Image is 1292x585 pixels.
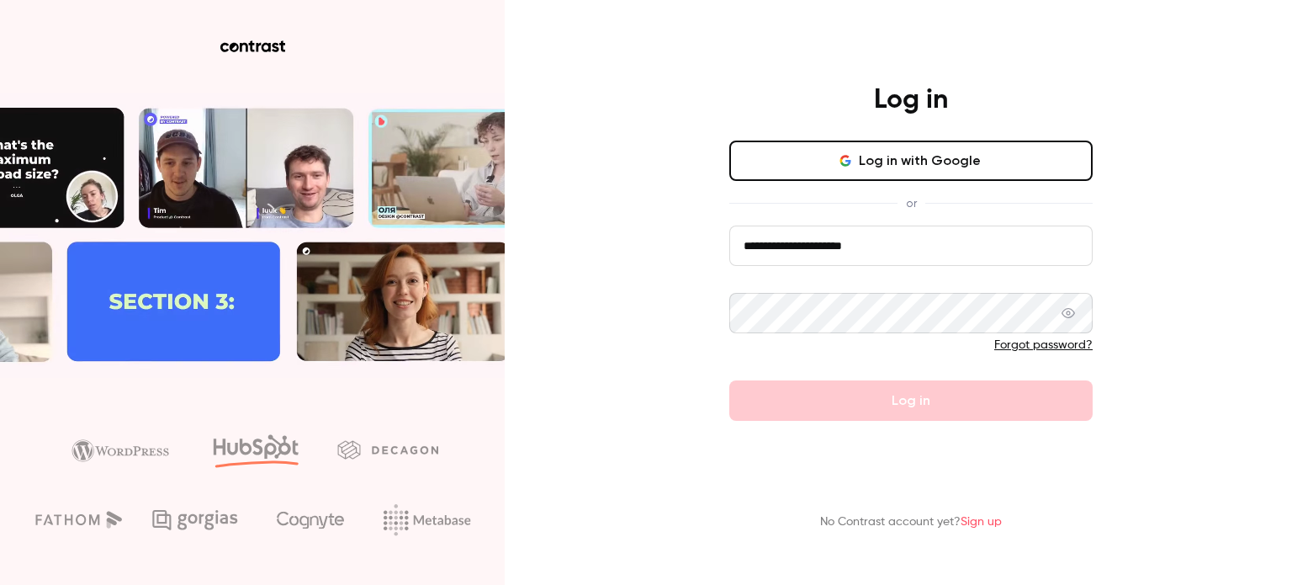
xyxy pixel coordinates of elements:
span: or [898,194,925,212]
img: decagon [337,440,438,459]
h4: Log in [874,83,948,117]
keeper-lock: Open Keeper Popup [1059,236,1079,256]
p: No Contrast account yet? [820,513,1002,531]
a: Sign up [961,516,1002,528]
a: Forgot password? [994,339,1093,351]
button: Log in with Google [729,141,1093,181]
